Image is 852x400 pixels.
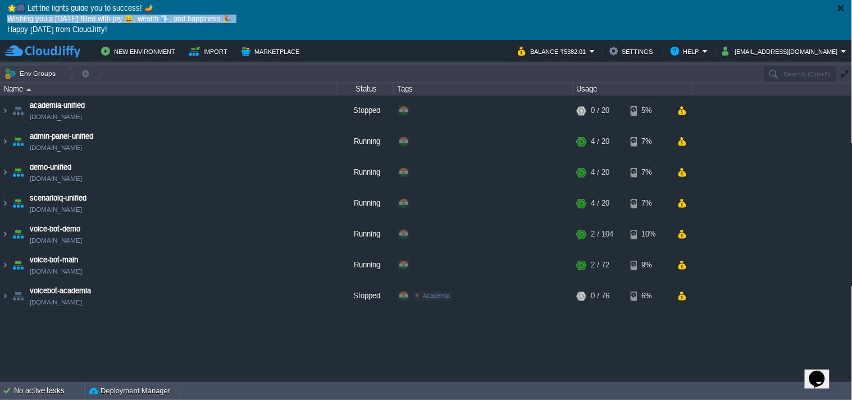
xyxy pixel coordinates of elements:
button: Deployment Manager [89,385,170,397]
a: demo-unified [30,162,71,173]
a: voice-bot-main [30,254,78,266]
div: 4 / 20 [591,188,609,219]
div: Running [338,219,394,249]
div: 4 / 20 [591,126,609,157]
iframe: chat widget [805,355,841,389]
img: AMDAwAAAACH5BAEAAAAALAAAAAABAAEAAAICRAEAOw== [1,219,10,249]
button: Help [671,44,703,58]
div: 6% [631,281,667,311]
a: voice-bot-demo [30,224,80,235]
a: [DOMAIN_NAME] [30,297,82,308]
img: AMDAwAAAACH5BAEAAAAALAAAAAABAAEAAAICRAEAOw== [1,126,10,157]
a: [DOMAIN_NAME] [30,111,82,122]
a: [DOMAIN_NAME] [30,235,82,246]
p: 🌟🎆 Let the lights guide you to success! 🪔 [7,4,845,15]
img: AMDAwAAAACH5BAEAAAAALAAAAAABAAEAAAICRAEAOw== [1,250,10,280]
button: Settings [609,44,657,58]
img: AMDAwAAAACH5BAEAAAAALAAAAAABAAEAAAICRAEAOw== [10,281,26,311]
div: Running [338,126,394,157]
button: [EMAIL_ADDRESS][DOMAIN_NAME] [722,44,841,58]
img: AMDAwAAAACH5BAEAAAAALAAAAAABAAEAAAICRAEAOw== [10,96,26,126]
button: Env Groups [4,66,60,81]
div: 5% [631,96,667,126]
a: voicebot-academia [30,285,91,297]
a: [DOMAIN_NAME] [30,142,82,153]
div: 2 / 72 [591,250,609,280]
img: AMDAwAAAACH5BAEAAAAALAAAAAABAAEAAAICRAEAOw== [1,188,10,219]
img: AMDAwAAAACH5BAEAAAAALAAAAAABAAEAAAICRAEAOw== [1,157,10,188]
a: [DOMAIN_NAME] [30,173,82,184]
p: Happy [DATE] from CloudJiffy! [7,25,845,36]
a: scenarioiq-unified [30,193,86,204]
div: Running [338,157,394,188]
div: 7% [631,157,667,188]
img: AMDAwAAAACH5BAEAAAAALAAAAAABAAEAAAICRAEAOw== [10,188,26,219]
button: Marketplace [242,44,303,58]
div: Status [338,83,393,96]
img: AMDAwAAAACH5BAEAAAAALAAAAAABAAEAAAICRAEAOw== [1,96,10,126]
button: Balance ₹5382.01 [518,44,590,58]
span: Academia [423,292,450,299]
div: No active tasks [14,382,84,400]
img: AMDAwAAAACH5BAEAAAAALAAAAAABAAEAAAICRAEAOw== [10,219,26,249]
img: AMDAwAAAACH5BAEAAAAALAAAAAABAAEAAAICRAEAOw== [1,281,10,311]
button: New Environment [101,44,179,58]
div: Stopped [338,281,394,311]
div: Running [338,188,394,219]
div: 10% [631,219,667,249]
img: AMDAwAAAACH5BAEAAAAALAAAAAABAAEAAAICRAEAOw== [10,126,26,157]
div: Running [338,250,394,280]
div: 4 / 20 [591,157,609,188]
img: AMDAwAAAACH5BAEAAAAALAAAAAABAAEAAAICRAEAOw== [26,88,31,91]
div: Tags [394,83,573,96]
div: 2 / 104 [591,219,613,249]
img: CloudJiffy [4,44,80,58]
img: AMDAwAAAACH5BAEAAAAALAAAAAABAAEAAAICRAEAOw== [10,157,26,188]
div: 0 / 76 [591,281,609,311]
a: [DOMAIN_NAME] [30,266,82,277]
div: 7% [631,126,667,157]
div: Stopped [338,96,394,126]
a: [DOMAIN_NAME] [30,204,82,215]
div: Usage [574,83,692,96]
a: academia-unified [30,100,85,111]
a: admin-panel-unified [30,131,93,142]
p: Wishing you a [DATE] filled with joy 😄, wealth 💎, and happiness 🎉. [7,15,845,25]
div: 7% [631,188,667,219]
div: 0 / 20 [591,96,609,126]
button: Import [189,44,231,58]
img: AMDAwAAAACH5BAEAAAAALAAAAAABAAEAAAICRAEAOw== [10,250,26,280]
div: Name [1,83,337,96]
div: 9% [631,250,667,280]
